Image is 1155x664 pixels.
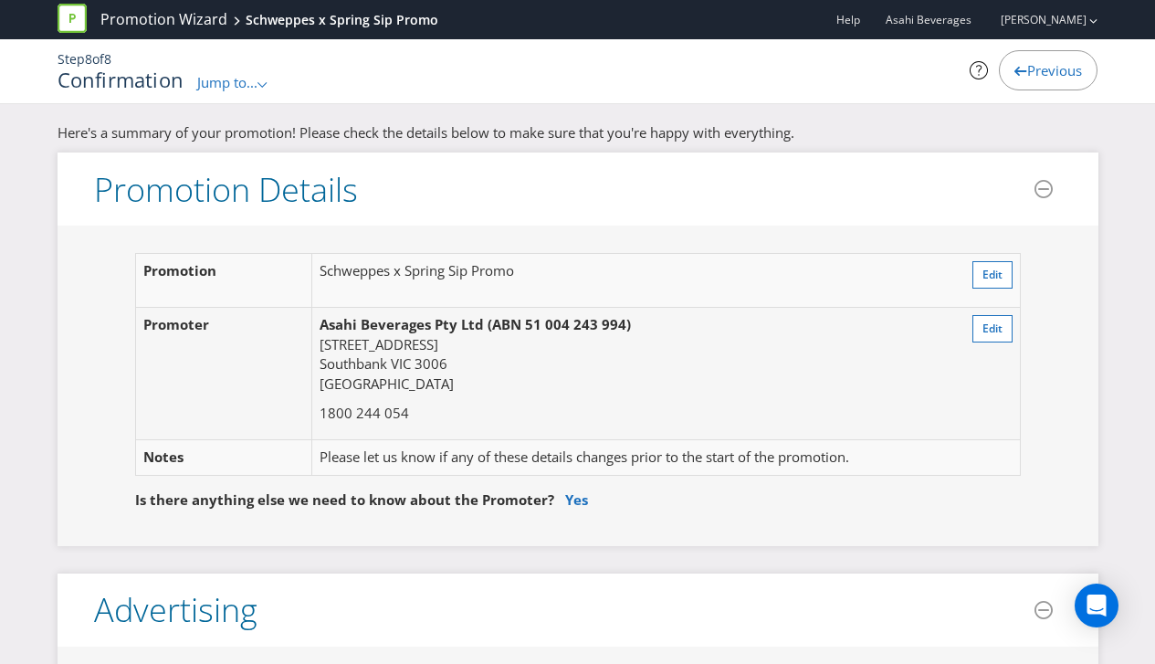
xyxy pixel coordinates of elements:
span: Is there anything else we need to know about the Promoter? [135,490,554,509]
p: Here's a summary of your promotion! Please check the details below to make sure that you're happy... [58,123,1098,142]
span: 3006 [415,354,447,373]
span: [GEOGRAPHIC_DATA] [320,374,454,393]
div: Open Intercom Messenger [1075,584,1118,627]
span: VIC [391,354,411,373]
span: 8 [85,50,92,68]
button: Edit [972,315,1013,343]
a: Yes [565,490,588,509]
a: Promotion Wizard [100,9,227,30]
span: (ABN 51 004 243 994) [488,315,631,333]
span: Previous [1027,61,1082,79]
span: Step [58,50,85,68]
span: Jump to... [197,73,257,91]
p: 1800 244 054 [320,404,936,423]
span: Edit [982,321,1003,336]
a: [PERSON_NAME] [982,12,1087,27]
td: Schweppes x Spring Sip Promo [312,254,943,308]
div: Schweppes x Spring Sip Promo [246,11,438,29]
span: Southbank [320,354,387,373]
h3: Promotion Details [94,172,358,208]
td: Notes [135,440,312,475]
span: Promoter [143,315,209,333]
h3: Advertising [94,592,257,628]
span: of [92,50,104,68]
button: Edit [972,261,1013,289]
h1: Confirmation [58,69,184,90]
td: Please let us know if any of these details changes prior to the start of the promotion. [312,440,943,475]
span: Asahi Beverages Pty Ltd [320,315,484,333]
td: Promotion [135,254,312,308]
a: Help [836,12,860,27]
span: Asahi Beverages [886,12,971,27]
span: 8 [104,50,111,68]
span: Edit [982,267,1003,282]
span: [STREET_ADDRESS] [320,335,438,353]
